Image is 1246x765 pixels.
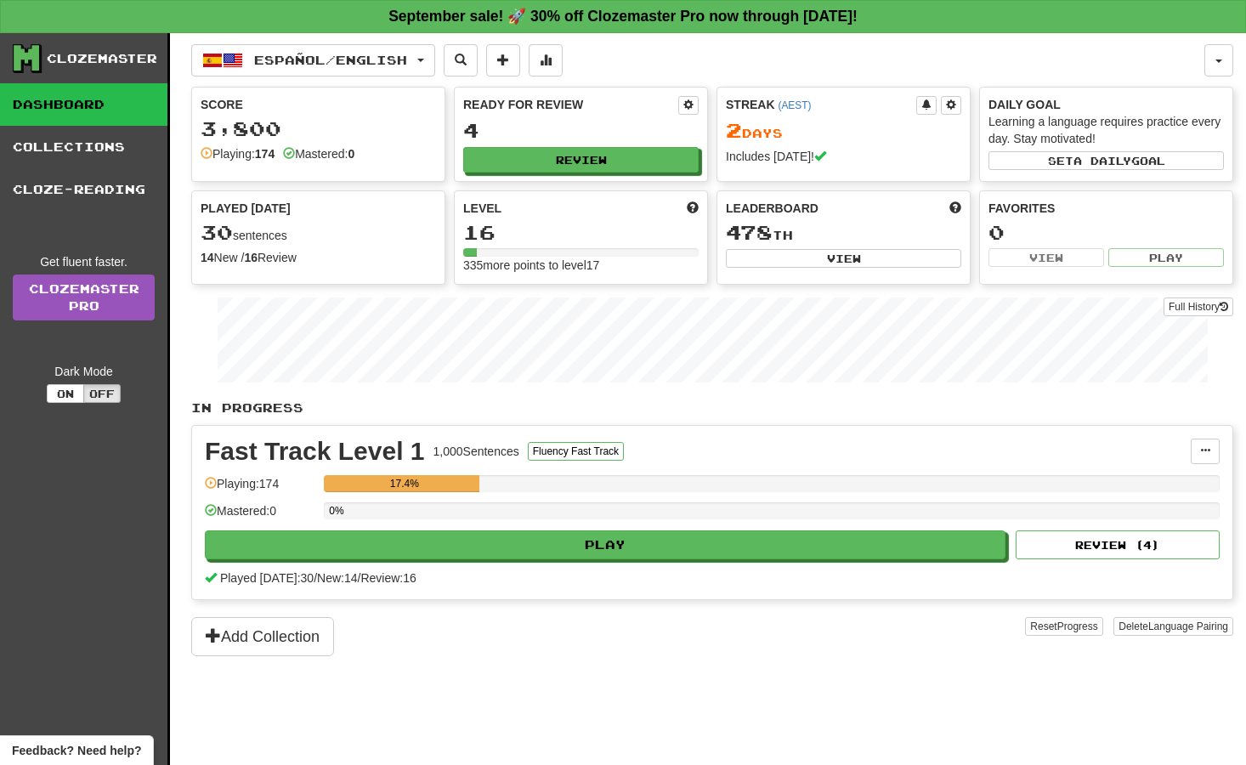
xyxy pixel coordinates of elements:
span: Open feedback widget [12,742,141,759]
div: Favorites [988,200,1224,217]
span: a daily [1073,155,1131,167]
div: Learning a language requires practice every day. Stay motivated! [988,113,1224,147]
button: DeleteLanguage Pairing [1113,617,1233,636]
strong: September sale! 🚀 30% off Clozemaster Pro now through [DATE]! [388,8,858,25]
span: 2 [726,118,742,142]
div: Day s [726,120,961,142]
div: Get fluent faster. [13,253,155,270]
span: Español / English [254,53,407,67]
span: New: 14 [317,571,357,585]
span: Played [DATE]: 30 [220,571,314,585]
div: Streak [726,96,916,113]
div: 3,800 [201,118,436,139]
div: th [726,222,961,244]
button: Add Collection [191,617,334,656]
div: Clozemaster [47,50,157,67]
div: 1,000 Sentences [433,443,519,460]
span: / [314,571,317,585]
div: Fast Track Level 1 [205,439,425,464]
button: Seta dailygoal [988,151,1224,170]
button: View [726,249,961,268]
button: Search sentences [444,44,478,76]
button: Full History [1164,297,1233,316]
button: Review (4) [1016,530,1220,559]
button: Add sentence to collection [486,44,520,76]
div: 0 [988,222,1224,243]
a: (AEST) [778,99,811,111]
span: 30 [201,220,233,244]
button: More stats [529,44,563,76]
div: Dark Mode [13,363,155,380]
button: Español/English [191,44,435,76]
button: Play [205,530,1005,559]
div: 4 [463,120,699,141]
span: Score more points to level up [687,200,699,217]
span: Progress [1057,620,1098,632]
div: 16 [463,222,699,243]
strong: 16 [244,251,258,264]
a: ClozemasterPro [13,275,155,320]
button: Off [83,384,121,403]
span: Review: 16 [360,571,416,585]
strong: 174 [255,147,275,161]
div: Daily Goal [988,96,1224,113]
span: 478 [726,220,773,244]
div: Includes [DATE]! [726,148,961,165]
div: Ready for Review [463,96,678,113]
span: / [358,571,361,585]
span: This week in points, UTC [949,200,961,217]
div: 335 more points to level 17 [463,257,699,274]
button: On [47,384,84,403]
div: Mastered: [283,145,354,162]
p: In Progress [191,399,1233,416]
strong: 14 [201,251,214,264]
div: Score [201,96,436,113]
span: Leaderboard [726,200,818,217]
div: Mastered: 0 [205,502,315,530]
button: Play [1108,248,1224,267]
div: sentences [201,222,436,244]
span: Played [DATE] [201,200,291,217]
div: Playing: 174 [205,475,315,503]
button: ResetProgress [1025,617,1102,636]
button: Review [463,147,699,173]
button: Fluency Fast Track [528,442,624,461]
span: Level [463,200,501,217]
div: New / Review [201,249,436,266]
div: 17.4% [329,475,479,492]
button: View [988,248,1104,267]
strong: 0 [348,147,354,161]
span: Language Pairing [1148,620,1228,632]
div: Playing: [201,145,275,162]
